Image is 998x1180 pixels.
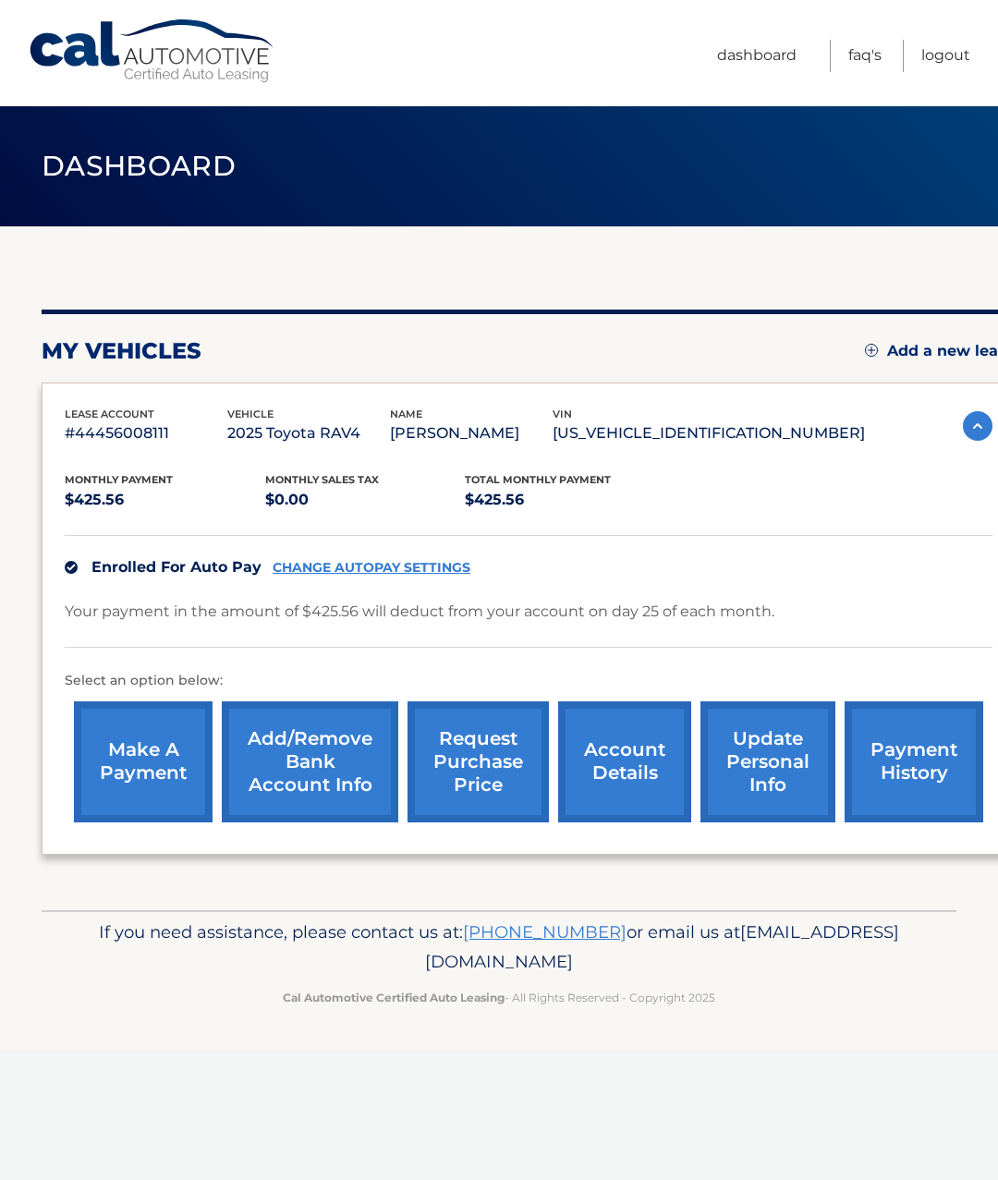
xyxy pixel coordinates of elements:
strong: Cal Automotive Certified Auto Leasing [283,991,505,1004]
p: #44456008111 [65,420,227,446]
a: CHANGE AUTOPAY SETTINGS [273,560,470,576]
p: $425.56 [65,487,265,513]
span: Total Monthly Payment [465,473,611,486]
p: 2025 Toyota RAV4 [227,420,390,446]
a: Add/Remove bank account info [222,701,398,822]
a: account details [558,701,691,822]
h2: my vehicles [42,337,201,365]
span: Monthly Payment [65,473,173,486]
a: update personal info [700,701,835,822]
a: Logout [921,40,970,72]
p: [US_VEHICLE_IDENTIFICATION_NUMBER] [553,420,865,446]
p: $425.56 [465,487,665,513]
a: Dashboard [717,40,797,72]
img: check.svg [65,561,78,574]
a: [PHONE_NUMBER] [463,921,627,943]
a: FAQ's [848,40,882,72]
p: - All Rights Reserved - Copyright 2025 [69,988,929,1007]
p: Your payment in the amount of $425.56 will deduct from your account on day 25 of each month. [65,599,774,625]
span: lease account [65,408,154,420]
a: payment history [845,701,983,822]
span: name [390,408,422,420]
img: accordion-active.svg [963,411,992,441]
p: $0.00 [265,487,466,513]
span: Enrolled For Auto Pay [91,558,262,576]
a: Cal Automotive [28,18,277,84]
p: Select an option below: [65,670,992,692]
span: Dashboard [42,149,236,183]
a: request purchase price [408,701,549,822]
p: If you need assistance, please contact us at: or email us at [69,918,929,977]
img: add.svg [865,344,878,357]
a: make a payment [74,701,213,822]
span: vehicle [227,408,274,420]
span: Monthly sales Tax [265,473,379,486]
span: vin [553,408,572,420]
p: [PERSON_NAME] [390,420,553,446]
